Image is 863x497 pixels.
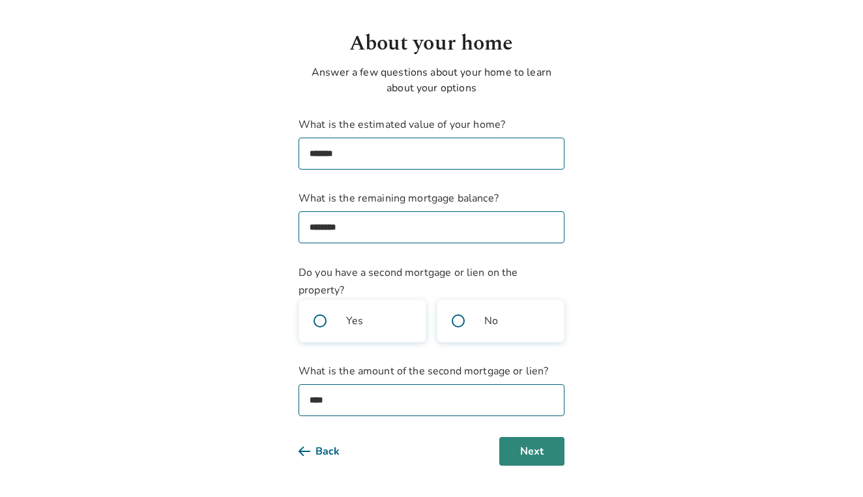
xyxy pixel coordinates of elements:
span: What is the amount of the second mortgage or lien? [299,363,564,379]
h1: About your home [299,28,564,59]
span: What is the remaining mortgage balance? [299,190,564,206]
iframe: Chat Widget [798,434,863,497]
button: Next [499,437,564,466]
span: No [484,313,498,329]
span: What is the estimated value of your home? [299,117,564,132]
span: Yes [346,313,363,329]
input: What is the amount of the second mortgage or lien? [299,384,564,416]
button: Back [299,437,360,466]
p: Answer a few questions about your home to learn about your options [299,65,564,96]
input: What is the remaining mortgage balance? [299,211,564,243]
input: What is the estimated value of your home? [299,138,564,170]
span: Do you have a second mortgage or lien on the property? [299,265,518,297]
